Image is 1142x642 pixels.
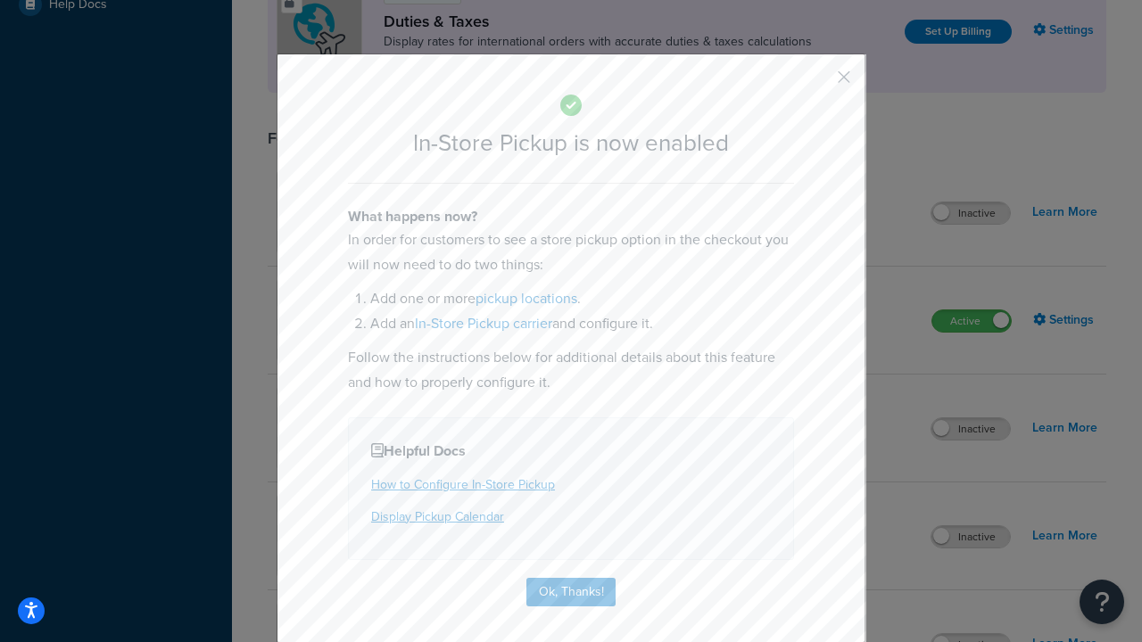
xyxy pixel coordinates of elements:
li: Add one or more . [370,286,794,311]
h4: Helpful Docs [371,440,771,462]
h4: What happens now? [348,206,794,227]
li: Add an and configure it. [370,311,794,336]
a: How to Configure In-Store Pickup [371,475,555,494]
p: Follow the instructions below for additional details about this feature and how to properly confi... [348,345,794,395]
a: pickup locations [476,288,577,309]
h2: In-Store Pickup is now enabled [348,130,794,156]
p: In order for customers to see a store pickup option in the checkout you will now need to do two t... [348,227,794,277]
a: Display Pickup Calendar [371,507,504,526]
a: In-Store Pickup carrier [415,313,552,333]
button: Ok, Thanks! [526,578,616,606]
